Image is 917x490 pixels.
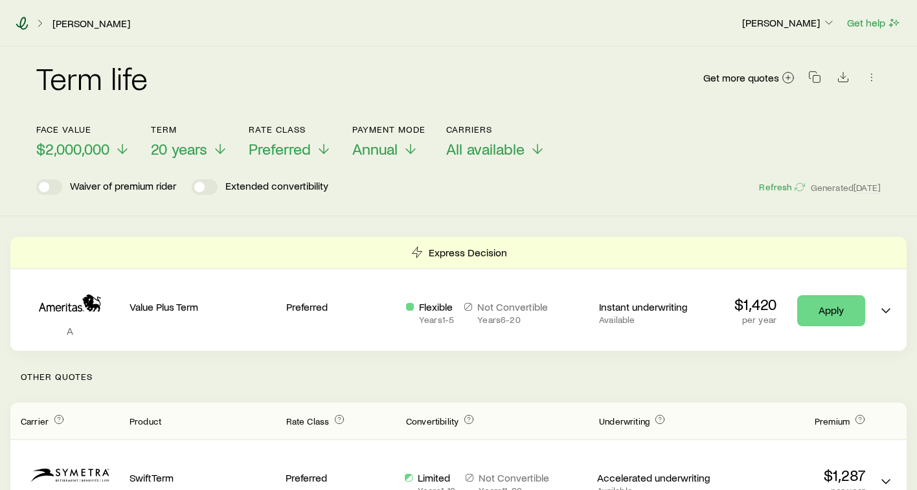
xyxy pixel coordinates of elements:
p: Flexible [419,300,454,313]
a: Get more quotes [703,71,795,85]
p: Other Quotes [10,351,907,403]
p: [PERSON_NAME] [742,16,835,29]
span: Get more quotes [703,72,779,83]
p: Extended convertibility [225,179,328,195]
span: Underwriting [599,416,650,427]
p: Express Decision [429,246,507,259]
p: Years 6 - 20 [477,315,548,325]
p: Rate Class [249,124,332,135]
p: Instant underwriting [599,300,708,313]
button: Rate ClassPreferred [249,124,332,159]
button: Payment ModeAnnual [352,124,425,159]
span: 20 years [151,140,207,158]
p: Limited [418,471,455,484]
button: Get help [846,16,901,30]
span: [DATE] [854,182,881,194]
button: Refresh [758,181,805,194]
a: Download CSV [834,73,852,85]
span: Premium [815,416,850,427]
span: Preferred [249,140,311,158]
p: Accelerated underwriting [597,471,710,484]
p: Waiver of premium rider [70,179,176,195]
p: Face value [36,124,130,135]
p: Preferred [286,471,394,484]
p: Payment Mode [352,124,425,135]
button: CarriersAll available [446,124,545,159]
p: Not Convertible [479,471,549,484]
p: A [21,324,119,337]
span: All available [446,140,525,158]
button: Term20 years [151,124,228,159]
p: $1,420 [734,295,776,313]
span: Convertibility [406,416,458,427]
p: Available [599,315,708,325]
a: Apply [797,295,865,326]
p: SwiftTerm [130,471,275,484]
p: Carriers [446,124,545,135]
p: $1,287 [720,466,866,484]
span: Annual [352,140,398,158]
p: Value Plus Term [130,300,276,313]
span: Generated [811,182,881,194]
h2: Term life [36,62,148,93]
p: Preferred [286,300,396,313]
span: Carrier [21,416,49,427]
div: Term quotes [10,237,907,351]
span: Product [130,416,161,427]
button: [PERSON_NAME] [742,16,836,31]
span: Rate Class [286,416,330,427]
p: Years 1 - 5 [419,315,454,325]
p: per year [734,315,776,325]
p: Term [151,124,228,135]
a: [PERSON_NAME] [52,17,131,30]
p: Not Convertible [477,300,548,313]
button: Face value$2,000,000 [36,124,130,159]
span: $2,000,000 [36,140,109,158]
